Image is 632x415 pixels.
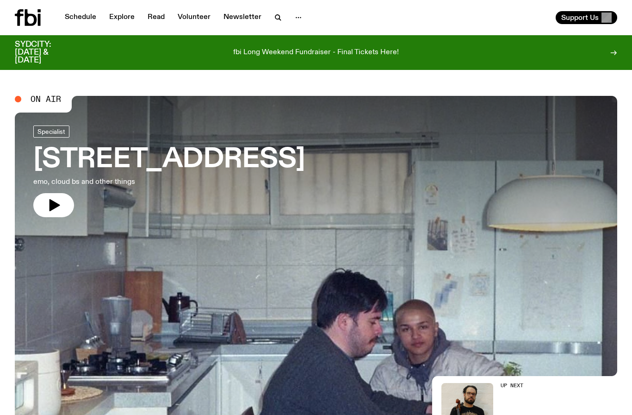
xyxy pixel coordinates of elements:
h2: Up Next [501,383,571,388]
p: emo, cloud bs and other things [33,176,270,188]
a: [STREET_ADDRESS]emo, cloud bs and other things [33,126,305,217]
span: Support Us [561,13,599,22]
a: Volunteer [172,11,216,24]
h3: SYDCITY: [DATE] & [DATE] [15,41,74,64]
a: Specialist [33,126,69,138]
a: Newsletter [218,11,267,24]
a: Read [142,11,170,24]
a: Explore [104,11,140,24]
button: Support Us [556,11,617,24]
p: fbi Long Weekend Fundraiser - Final Tickets Here! [233,49,399,57]
span: Specialist [37,128,65,135]
h3: [STREET_ADDRESS] [33,147,305,173]
a: Schedule [59,11,102,24]
span: On Air [31,95,61,103]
